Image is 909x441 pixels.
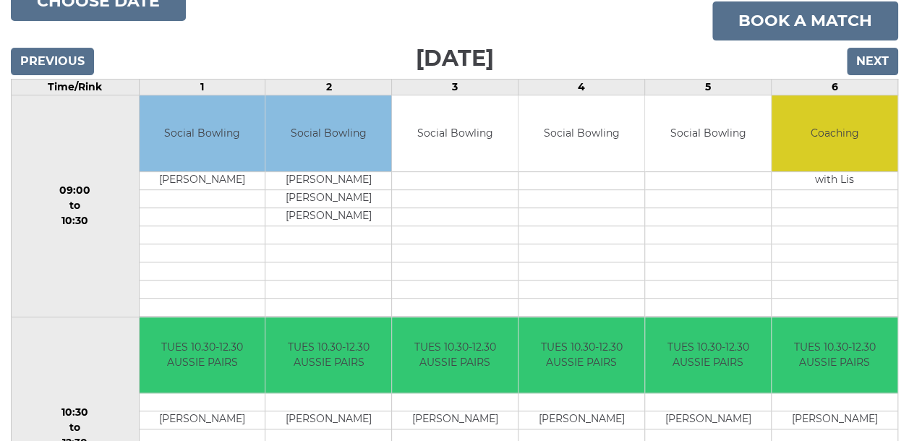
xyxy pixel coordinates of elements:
td: TUES 10.30-12.30 AUSSIE PAIRS [140,317,265,393]
td: [PERSON_NAME] [140,171,265,189]
td: [PERSON_NAME] [140,411,265,429]
td: 3 [392,80,518,95]
td: 5 [645,80,772,95]
td: with Lis [772,171,897,189]
td: [PERSON_NAME] [772,411,897,429]
td: Social Bowling [518,95,644,171]
td: [PERSON_NAME] [392,411,518,429]
td: TUES 10.30-12.30 AUSSIE PAIRS [265,317,391,393]
a: Book a match [712,1,898,40]
td: 6 [772,80,898,95]
td: Social Bowling [265,95,391,171]
td: 2 [265,80,392,95]
td: [PERSON_NAME] [265,189,391,207]
td: 09:00 to 10:30 [12,95,140,317]
td: [PERSON_NAME] [265,411,391,429]
td: TUES 10.30-12.30 AUSSIE PAIRS [518,317,644,393]
input: Previous [11,48,94,75]
td: [PERSON_NAME] [518,411,644,429]
td: Social Bowling [140,95,265,171]
td: 1 [139,80,265,95]
td: [PERSON_NAME] [265,171,391,189]
input: Next [847,48,898,75]
td: TUES 10.30-12.30 AUSSIE PAIRS [645,317,771,393]
td: Time/Rink [12,80,140,95]
td: Coaching [772,95,897,171]
td: TUES 10.30-12.30 AUSSIE PAIRS [392,317,518,393]
td: TUES 10.30-12.30 AUSSIE PAIRS [772,317,897,393]
td: [PERSON_NAME] [645,411,771,429]
td: 4 [518,80,645,95]
td: Social Bowling [392,95,518,171]
td: [PERSON_NAME] [265,207,391,226]
td: Social Bowling [645,95,771,171]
